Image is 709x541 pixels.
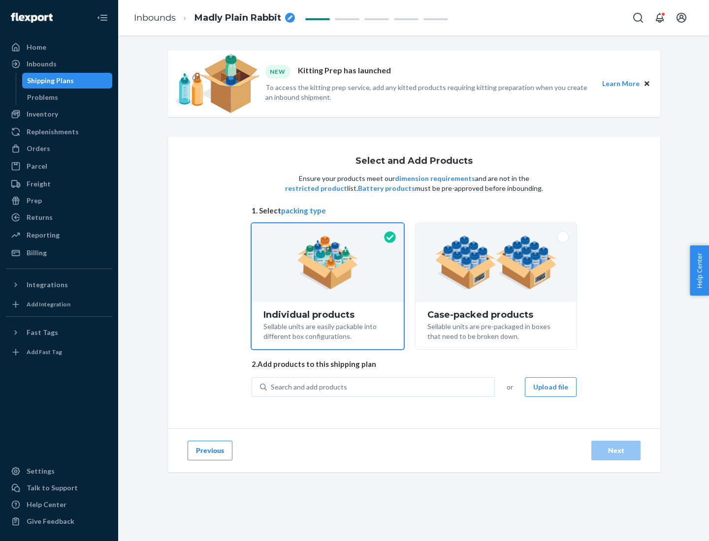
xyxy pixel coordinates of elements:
a: Returns [6,210,112,225]
div: Billing [27,248,47,258]
button: restricted product [285,183,347,193]
div: Settings [27,466,55,476]
img: case-pack.59cecea509d18c883b923b81aeac6d0b.png [435,236,557,290]
button: Integrations [6,277,112,293]
div: Sellable units are easily packable into different box configurations. [263,320,392,341]
div: Reporting [27,230,60,240]
a: Problems [22,90,113,105]
button: Previous [188,441,232,460]
p: To access the kitting prep service, add any kitted products requiring kitting preparation when yo... [265,83,593,102]
div: Home [27,42,46,52]
div: Orders [27,144,50,153]
div: Talk to Support [27,483,78,493]
div: Sellable units are pre-packaged in boxes that need to be broken down. [427,320,565,341]
a: Prep [6,193,112,209]
button: Battery products [358,183,415,193]
a: Help Center [6,497,112,512]
p: Ensure your products meet our and are not in the list. must be pre-approved before inbounding. [284,174,544,193]
a: Talk to Support [6,480,112,496]
button: Close Navigation [93,8,112,28]
a: Inbounds [134,12,176,23]
button: Fast Tags [6,325,112,340]
button: Open notifications [650,8,670,28]
a: Reporting [6,227,112,243]
a: Inbounds [6,56,112,72]
button: Open Search Box [628,8,648,28]
div: Replenishments [27,127,79,137]
span: 2. Add products to this shipping plan [252,359,577,369]
button: dimension requirements [395,174,475,183]
div: Freight [27,179,51,189]
a: Home [6,39,112,55]
a: Parcel [6,158,112,174]
div: Parcel [27,161,47,171]
a: Inventory [6,106,112,122]
button: Next [591,441,641,460]
div: Help Center [27,500,66,510]
button: Upload file [525,377,577,397]
button: Help Center [690,245,709,296]
button: Give Feedback [6,513,112,529]
a: Add Fast Tag [6,344,112,360]
div: Next [600,446,632,455]
p: Kitting Prep has launched [298,65,391,78]
div: Individual products [263,310,392,320]
div: Add Fast Tag [27,348,62,356]
div: Case-packed products [427,310,565,320]
img: Flexport logo [11,13,53,23]
button: Open account menu [672,8,691,28]
h1: Select and Add Products [355,156,473,166]
ol: breadcrumbs [126,3,303,32]
div: Integrations [27,280,68,290]
span: Madly Plain Rabbit [194,12,281,25]
div: Add Integration [27,300,70,308]
a: Replenishments [6,124,112,140]
div: Give Feedback [27,516,74,526]
a: Billing [6,245,112,261]
img: individual-pack.facf35554cb0f1810c75b2bd6df2d64e.png [297,236,358,290]
span: or [507,382,513,392]
div: Shipping Plans [27,76,74,86]
div: NEW [265,65,290,78]
a: Orders [6,141,112,156]
div: Prep [27,196,42,206]
a: Add Integration [6,297,112,312]
div: Problems [27,92,58,102]
div: Search and add products [271,382,347,392]
div: Returns [27,212,53,222]
div: Inbounds [27,59,57,69]
div: Fast Tags [27,328,58,337]
a: Freight [6,176,112,192]
a: Shipping Plans [22,73,113,89]
span: 1. Select [252,206,577,216]
button: Close [642,78,652,89]
button: Learn More [602,78,640,89]
a: Settings [6,463,112,479]
div: Inventory [27,109,58,119]
button: packing type [281,206,326,216]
